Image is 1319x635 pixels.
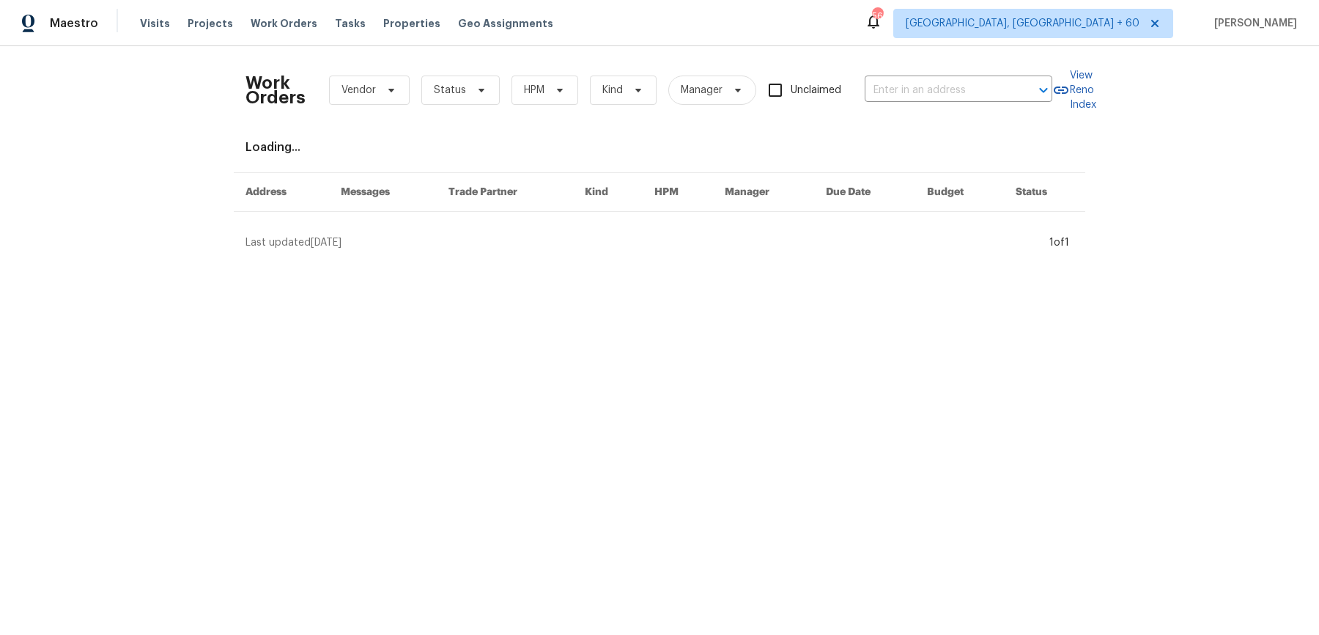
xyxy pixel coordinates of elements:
[1052,68,1096,112] a: View Reno Index
[437,173,574,212] th: Trade Partner
[341,83,376,98] span: Vendor
[865,79,1011,102] input: Enter in an address
[1004,173,1085,212] th: Status
[573,173,643,212] th: Kind
[383,16,440,31] span: Properties
[335,18,366,29] span: Tasks
[434,83,466,98] span: Status
[814,173,915,212] th: Due Date
[791,83,841,98] span: Unclaimed
[251,16,317,31] span: Work Orders
[1049,235,1069,250] div: 1 of 1
[915,173,1004,212] th: Budget
[713,173,814,212] th: Manager
[643,173,713,212] th: HPM
[1208,16,1297,31] span: [PERSON_NAME]
[329,173,437,212] th: Messages
[681,83,723,98] span: Manager
[245,140,1074,155] div: Loading...
[602,83,623,98] span: Kind
[906,16,1139,31] span: [GEOGRAPHIC_DATA], [GEOGRAPHIC_DATA] + 60
[311,238,341,248] span: [DATE]
[140,16,170,31] span: Visits
[245,235,1045,250] div: Last updated
[188,16,233,31] span: Projects
[1033,80,1054,100] button: Open
[50,16,98,31] span: Maestro
[245,76,306,105] h2: Work Orders
[524,83,544,98] span: HPM
[458,16,553,31] span: Geo Assignments
[234,173,329,212] th: Address
[872,9,882,23] div: 565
